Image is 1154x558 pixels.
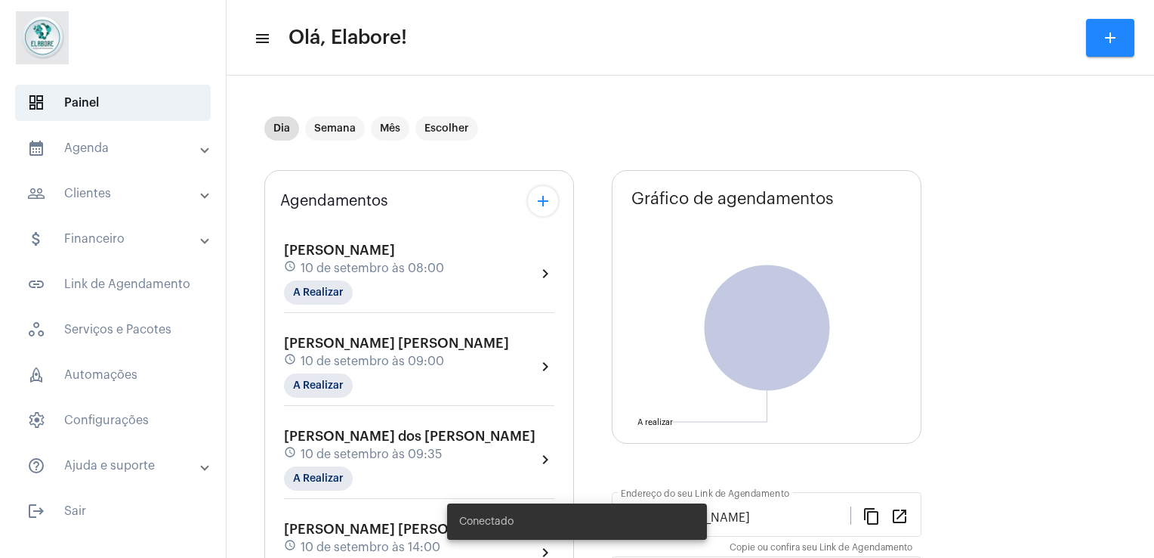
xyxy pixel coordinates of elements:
mat-icon: sidenav icon [27,230,45,248]
mat-icon: schedule [284,353,298,370]
mat-chip: A Realizar [284,281,353,305]
mat-icon: schedule [284,446,298,463]
span: 10 de setembro às 08:00 [301,262,444,275]
mat-icon: sidenav icon [27,457,45,475]
mat-expansion-panel-header: sidenav iconAgenda [9,130,226,166]
mat-expansion-panel-header: sidenav iconFinanceiro [9,221,226,257]
span: 10 de setembro às 09:35 [301,448,442,461]
mat-icon: schedule [284,260,298,277]
mat-icon: chevron_right [536,358,554,376]
mat-icon: sidenav icon [27,184,45,203]
span: sidenav icon [27,366,45,384]
mat-panel-title: Agenda [27,139,202,157]
mat-panel-title: Financeiro [27,230,202,248]
text: A realizar [637,418,673,426]
mat-icon: chevron_right [536,265,554,283]
mat-panel-title: Clientes [27,184,202,203]
mat-icon: sidenav icon [27,502,45,520]
span: Agendamentos [280,193,388,209]
input: Link [621,511,850,525]
mat-icon: sidenav icon [254,29,269,48]
mat-icon: schedule [284,539,298,556]
span: [PERSON_NAME] [PERSON_NAME] [284,336,509,350]
mat-chip: Semana [305,116,365,141]
mat-hint: Copie ou confira seu Link de Agendamento [730,543,912,553]
mat-icon: chevron_right [536,451,554,469]
img: 4c6856f8-84c7-1050-da6c-cc5081a5dbaf.jpg [12,8,73,68]
span: sidenav icon [27,411,45,429]
span: [PERSON_NAME] dos [PERSON_NAME] [284,429,535,443]
mat-icon: sidenav icon [27,275,45,293]
span: Sair [15,493,211,529]
span: Automações [15,357,211,393]
mat-icon: add [534,192,552,210]
span: Gráfico de agendamentos [631,190,834,208]
mat-panel-title: Ajuda e suporte [27,457,202,475]
mat-chip: A Realizar [284,467,353,491]
span: Painel [15,85,211,121]
span: Serviços e Pacotes [15,312,211,348]
mat-icon: content_copy [862,507,881,525]
mat-icon: sidenav icon [27,139,45,157]
span: [PERSON_NAME] [PERSON_NAME] [284,522,509,536]
mat-expansion-panel-header: sidenav iconAjuda e suporte [9,448,226,484]
mat-chip: Dia [264,116,299,141]
mat-chip: Escolher [415,116,478,141]
mat-chip: Mês [371,116,409,141]
span: 10 de setembro às 09:00 [301,355,444,368]
span: 10 de setembro às 14:00 [301,541,440,554]
mat-icon: add [1101,29,1119,47]
mat-chip: A Realizar [284,374,353,398]
mat-icon: open_in_new [890,507,909,525]
span: Olá, Elabore! [288,26,407,50]
span: [PERSON_NAME] [284,243,395,257]
span: sidenav icon [27,94,45,112]
span: Configurações [15,402,211,439]
span: Conectado [459,514,514,529]
span: sidenav icon [27,321,45,339]
span: Link de Agendamento [15,266,211,302]
mat-expansion-panel-header: sidenav iconClientes [9,175,226,212]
